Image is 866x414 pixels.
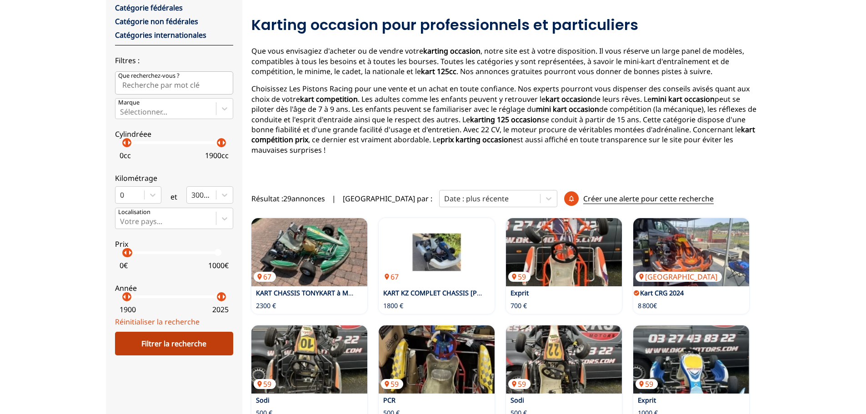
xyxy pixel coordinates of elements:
p: 0 € [120,260,128,270]
strong: mini kart occasion [651,94,715,104]
a: Kart CRG 2024 [640,289,684,297]
img: KART KZ COMPLET CHASSIS HAASE + MOTEUR PAVESI [379,218,495,286]
a: Catégorie non fédérales [115,16,198,26]
a: KART KZ COMPLET CHASSIS [PERSON_NAME] + MOTEUR PAVESI [383,289,579,297]
a: KART KZ COMPLET CHASSIS HAASE + MOTEUR PAVESI67 [379,218,495,286]
img: Exprit [633,325,749,394]
span: | [332,194,336,204]
p: 1900 [120,304,136,314]
p: 8 800€ [638,301,657,310]
img: KART CHASSIS TONYKART à MOTEUR IAME X30 [251,218,367,286]
p: Kilométrage [115,173,233,183]
input: 0 [120,191,122,199]
a: Exprit [638,396,656,404]
span: Résultat : 29 annonces [251,194,325,204]
strong: kart competition [300,94,358,104]
a: Catégorie fédérales [115,3,183,13]
input: MarqueSélectionner... [120,108,122,116]
p: arrow_left [119,247,130,258]
p: arrow_right [218,291,229,302]
p: Cylindréee [115,129,233,139]
p: Prix [115,239,233,249]
h2: Karting occasion pour professionnels et particuliers [251,16,761,34]
p: et [170,192,177,202]
p: 67 [381,272,403,282]
img: Sodi [251,325,367,394]
a: Exprit59 [633,325,749,394]
a: Réinitialiser la recherche [115,317,200,327]
strong: karting occasion [423,46,481,56]
p: Choisissez Les Pistons Racing pour une vente et un achat en toute confiance. Nos experts pourront... [251,84,761,155]
p: arrow_left [214,137,225,148]
a: Exprit59 [506,218,622,286]
strong: karting 125 occasion [470,115,541,125]
a: PCR59 [379,325,495,394]
p: Année [115,283,233,293]
a: KART CHASSIS TONYKART à MOTEUR IAME X3067 [251,218,367,286]
img: Sodi [506,325,622,394]
strong: prix karting occasion [441,135,513,145]
p: arrow_left [214,291,225,302]
p: arrow_right [124,137,135,148]
a: Exprit [511,289,529,297]
p: 59 [508,272,531,282]
p: [GEOGRAPHIC_DATA] [636,272,722,282]
div: Filtrer la recherche [115,332,233,355]
p: 1800 € [383,301,403,310]
p: Créer une alerte pour cette recherche [583,194,714,204]
p: 700 € [511,301,527,310]
p: arrow_left [120,247,131,258]
img: Exprit [506,218,622,286]
p: 2025 [212,304,229,314]
a: PCR [383,396,395,404]
p: 59 [636,379,658,389]
p: 59 [508,379,531,389]
img: PCR [379,325,495,394]
p: Que vous envisagiez d'acheter ou de vendre votre , notre site est à votre disposition. Il vous ré... [251,46,761,76]
strong: kart occasion [546,94,592,104]
input: Votre pays... [120,217,122,225]
p: arrow_left [119,137,130,148]
p: 1900 cc [205,150,229,160]
input: Que recherchez-vous ? [115,71,233,94]
a: Sodi59 [506,325,622,394]
p: 2300 € [256,301,276,310]
strong: kart compétition prix [251,125,755,145]
strong: mini kart occasion [536,104,599,114]
a: Sodi [511,396,524,404]
p: 67 [254,272,276,282]
p: [GEOGRAPHIC_DATA] par : [343,194,432,204]
p: Filtres : [115,55,233,65]
img: Kart CRG 2024 [633,218,749,286]
a: Sodi59 [251,325,367,394]
input: 300000 [191,191,193,199]
strong: kart 125cc [421,66,456,76]
p: 1000 € [208,260,229,270]
p: arrow_left [119,291,130,302]
p: 59 [381,379,403,389]
a: Sodi [256,396,270,404]
a: KART CHASSIS TONYKART à MOTEUR IAME X30 [256,289,400,297]
p: 59 [254,379,276,389]
p: Que recherchez-vous ? [118,72,180,80]
p: arrow_right [218,137,229,148]
a: Catégories internationales [115,30,206,40]
a: Kart CRG 2024[GEOGRAPHIC_DATA] [633,218,749,286]
p: 0 cc [120,150,131,160]
p: arrow_right [125,247,135,258]
p: Marque [118,99,140,107]
p: arrow_right [124,291,135,302]
p: Localisation [118,208,150,216]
